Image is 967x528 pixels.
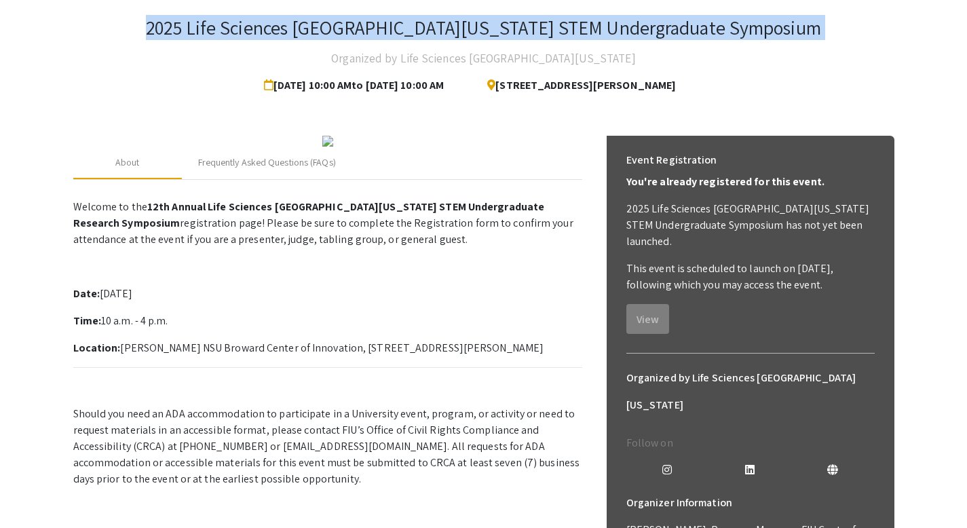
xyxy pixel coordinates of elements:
p: Should you need an ADA accommodation to participate in a University event, program, or activity o... [73,406,582,487]
p: Follow on [626,435,875,451]
iframe: Chat [10,467,58,518]
p: [PERSON_NAME] NSU Broward Center of Innovation, [STREET_ADDRESS][PERSON_NAME] [73,340,582,356]
h3: 2025 Life Sciences [GEOGRAPHIC_DATA][US_STATE] STEM Undergraduate Symposium [146,16,821,39]
p: This event is scheduled to launch on [DATE], following which you may access the event. [626,261,875,293]
h6: Event Registration [626,147,717,174]
span: [DATE] 10:00 AM to [DATE] 10:00 AM [264,72,449,99]
p: 2025 Life Sciences [GEOGRAPHIC_DATA][US_STATE] STEM Undergraduate Symposium has not yet been laun... [626,201,875,250]
button: View [626,304,669,334]
p: Welcome to the registration page! Please be sure to complete the Registration form to confirm you... [73,199,582,248]
strong: Time: [73,314,102,328]
h6: Organizer Information [626,489,875,516]
strong: Date: [73,286,100,301]
strong: Location: [73,341,121,355]
div: About [115,155,140,170]
p: [DATE] [73,286,582,302]
img: 32153a09-f8cb-4114-bf27-cfb6bc84fc69.png [322,136,333,147]
p: You're already registered for this event. [626,174,875,190]
h6: Organized by Life Sciences [GEOGRAPHIC_DATA][US_STATE] [626,364,875,419]
span: [STREET_ADDRESS][PERSON_NAME] [476,72,676,99]
div: Frequently Asked Questions (FAQs) [198,155,336,170]
p: 10 a.m. - 4 p.m. [73,313,582,329]
h4: Organized by Life Sciences [GEOGRAPHIC_DATA][US_STATE] [331,45,635,72]
strong: 12th Annual Life Sciences [GEOGRAPHIC_DATA][US_STATE] STEM Undergraduate Research Symposium [73,200,545,230]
